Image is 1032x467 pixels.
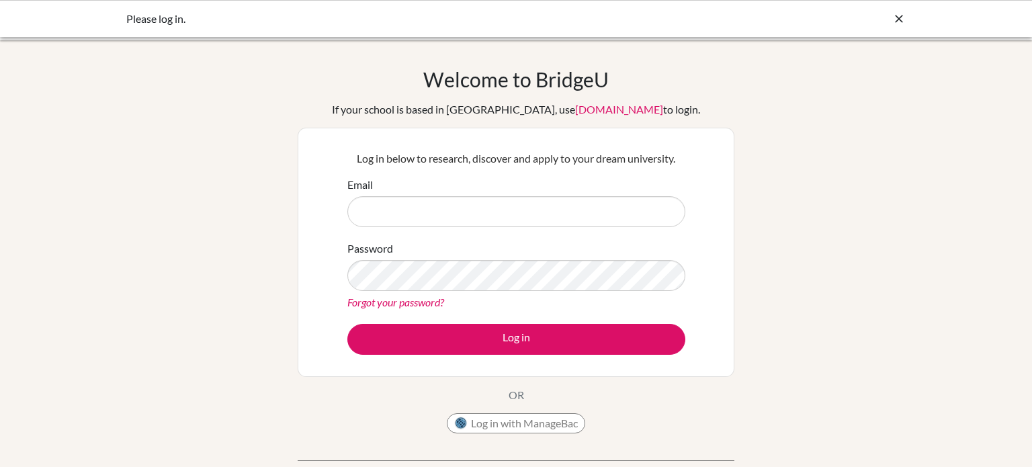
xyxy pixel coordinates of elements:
div: If your school is based in [GEOGRAPHIC_DATA], use to login. [332,101,700,118]
button: Log in [347,324,685,355]
label: Email [347,177,373,193]
a: Forgot your password? [347,296,444,308]
button: Log in with ManageBac [447,413,585,433]
label: Password [347,241,393,257]
h1: Welcome to BridgeU [423,67,609,91]
div: Please log in. [126,11,704,27]
p: Log in below to research, discover and apply to your dream university. [347,151,685,167]
a: [DOMAIN_NAME] [575,103,663,116]
p: OR [509,387,524,403]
